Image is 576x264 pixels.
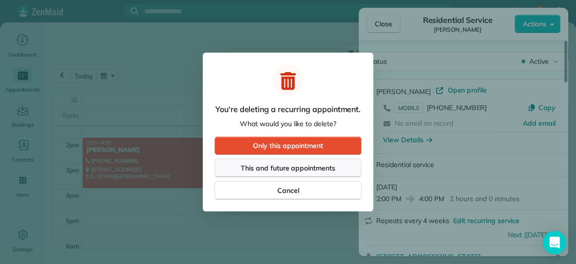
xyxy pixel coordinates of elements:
[214,181,362,200] button: Cancel
[214,136,362,155] button: Only this appointment
[277,186,299,195] span: Cancel
[240,119,336,129] span: What would you like to delete?
[253,141,323,151] span: Only this appointment
[241,163,335,173] span: This and future appointments
[214,159,362,177] button: This and future appointments
[215,103,361,115] span: You're deleting a recurring appointment.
